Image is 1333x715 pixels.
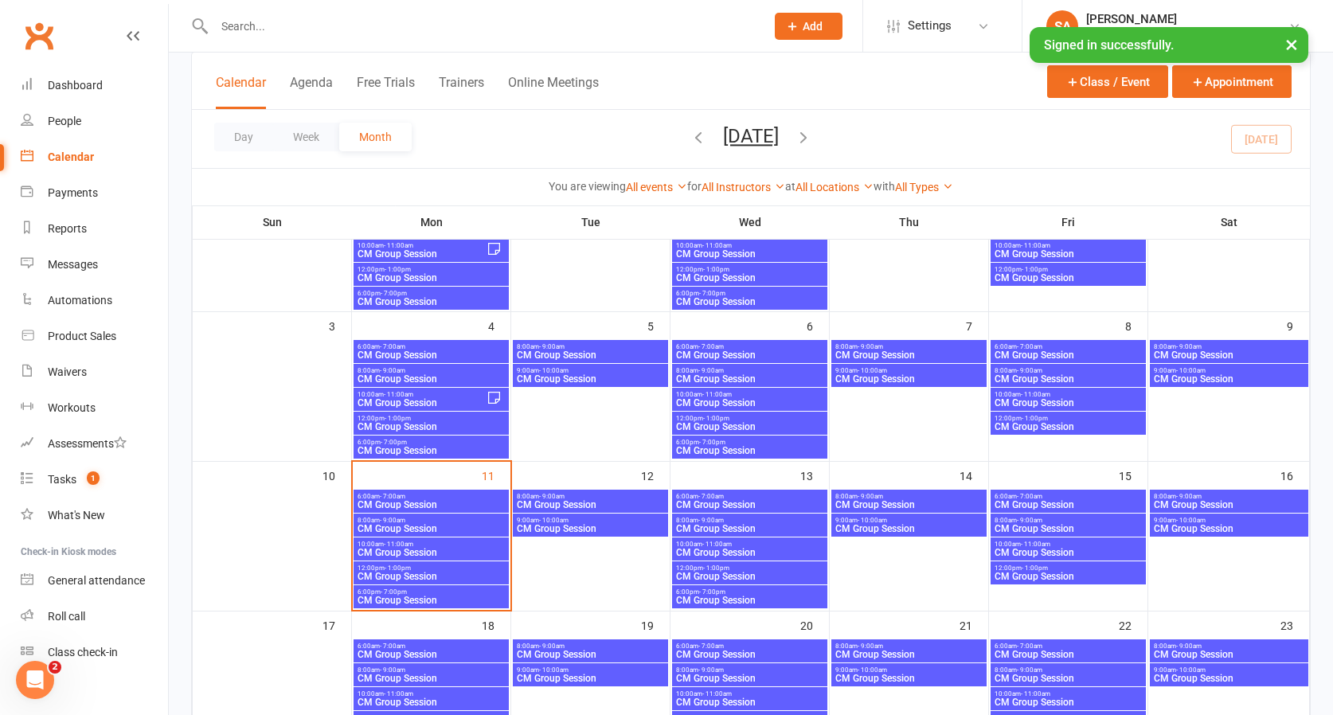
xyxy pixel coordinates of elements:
[994,266,1143,273] span: 12:00pm
[699,290,725,297] span: - 7:00pm
[1153,643,1305,650] span: 8:00am
[1017,493,1042,500] span: - 7:00am
[380,493,405,500] span: - 7:00am
[1021,541,1050,548] span: - 11:00am
[675,415,824,422] span: 12:00pm
[329,312,351,338] div: 3
[357,398,487,408] span: CM Group Session
[516,674,665,683] span: CM Group Session
[193,205,352,239] th: Sun
[670,205,830,239] th: Wed
[1125,312,1147,338] div: 8
[1176,493,1202,500] span: - 9:00am
[352,205,511,239] th: Mon
[1287,312,1309,338] div: 9
[357,517,506,524] span: 8:00am
[380,643,405,650] span: - 7:00am
[994,415,1143,422] span: 12:00pm
[994,374,1143,384] span: CM Group Session
[1153,517,1305,524] span: 9:00am
[675,249,824,259] span: CM Group Session
[1119,611,1147,638] div: 22
[357,548,506,557] span: CM Group Session
[322,611,351,638] div: 17
[994,674,1143,683] span: CM Group Session
[675,367,824,374] span: 8:00am
[687,180,702,193] strong: for
[835,524,983,533] span: CM Group Session
[357,242,487,249] span: 10:00am
[539,666,569,674] span: - 10:00am
[1153,374,1305,384] span: CM Group Session
[1022,415,1048,422] span: - 1:00pm
[835,350,983,360] span: CM Group Session
[357,446,506,455] span: CM Group Session
[482,462,510,488] div: 11
[1148,205,1310,239] th: Sat
[994,273,1143,283] span: CM Group Session
[381,439,407,446] span: - 7:00pm
[48,330,116,342] div: Product Sales
[1017,343,1042,350] span: - 7:00am
[539,493,565,500] span: - 9:00am
[785,180,795,193] strong: at
[48,646,118,658] div: Class check-in
[835,493,983,500] span: 8:00am
[641,462,670,488] div: 12
[357,674,506,683] span: CM Group Session
[675,565,824,572] span: 12:00pm
[16,661,54,699] iframe: Intercom live chat
[1176,643,1202,650] span: - 9:00am
[675,690,824,697] span: 10:00am
[807,312,829,338] div: 6
[1153,666,1305,674] span: 9:00am
[357,422,506,432] span: CM Group Session
[1280,462,1309,488] div: 16
[675,588,824,596] span: 6:00pm
[1017,643,1042,650] span: - 7:00am
[858,367,887,374] span: - 10:00am
[641,611,670,638] div: 19
[21,498,168,533] a: What's New
[357,75,415,109] button: Free Trials
[702,181,785,193] a: All Instructors
[803,20,823,33] span: Add
[675,343,824,350] span: 6:00am
[675,674,824,683] span: CM Group Session
[675,350,824,360] span: CM Group Session
[994,524,1143,533] span: CM Group Session
[385,565,411,572] span: - 1:00pm
[675,290,824,297] span: 6:00pm
[830,205,989,239] th: Thu
[439,75,484,109] button: Trainers
[1153,524,1305,533] span: CM Group Session
[1021,242,1050,249] span: - 11:00am
[516,350,665,360] span: CM Group Session
[994,249,1143,259] span: CM Group Session
[675,596,824,605] span: CM Group Session
[675,398,824,408] span: CM Group Session
[895,181,953,193] a: All Types
[675,374,824,384] span: CM Group Session
[994,391,1143,398] span: 10:00am
[48,79,103,92] div: Dashboard
[357,374,506,384] span: CM Group Session
[1021,690,1050,697] span: - 11:00am
[994,565,1143,572] span: 12:00pm
[357,343,506,350] span: 6:00am
[1153,674,1305,683] span: CM Group Session
[216,75,266,109] button: Calendar
[994,367,1143,374] span: 8:00am
[48,115,81,127] div: People
[675,500,824,510] span: CM Group Session
[675,643,824,650] span: 6:00am
[1086,12,1288,26] div: [PERSON_NAME]
[698,666,724,674] span: - 9:00am
[966,312,988,338] div: 7
[858,643,883,650] span: - 9:00am
[357,524,506,533] span: CM Group Session
[48,365,87,378] div: Waivers
[511,205,670,239] th: Tue
[1153,343,1305,350] span: 8:00am
[1280,611,1309,638] div: 23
